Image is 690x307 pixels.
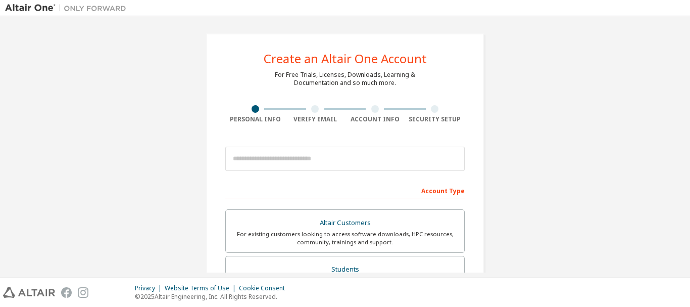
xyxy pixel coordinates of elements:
div: Students [232,262,458,277]
div: Privacy [135,284,165,292]
div: Altair Customers [232,216,458,230]
img: Altair One [5,3,131,13]
div: Create an Altair One Account [264,53,427,65]
div: Account Info [345,115,405,123]
div: Security Setup [405,115,465,123]
div: Account Type [225,182,465,198]
img: altair_logo.svg [3,287,55,298]
img: instagram.svg [78,287,88,298]
p: © 2025 Altair Engineering, Inc. All Rights Reserved. [135,292,291,301]
div: Website Terms of Use [165,284,239,292]
div: Personal Info [225,115,285,123]
div: Verify Email [285,115,346,123]
img: facebook.svg [61,287,72,298]
div: For Free Trials, Licenses, Downloads, Learning & Documentation and so much more. [275,71,415,87]
div: Cookie Consent [239,284,291,292]
div: For existing customers looking to access software downloads, HPC resources, community, trainings ... [232,230,458,246]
